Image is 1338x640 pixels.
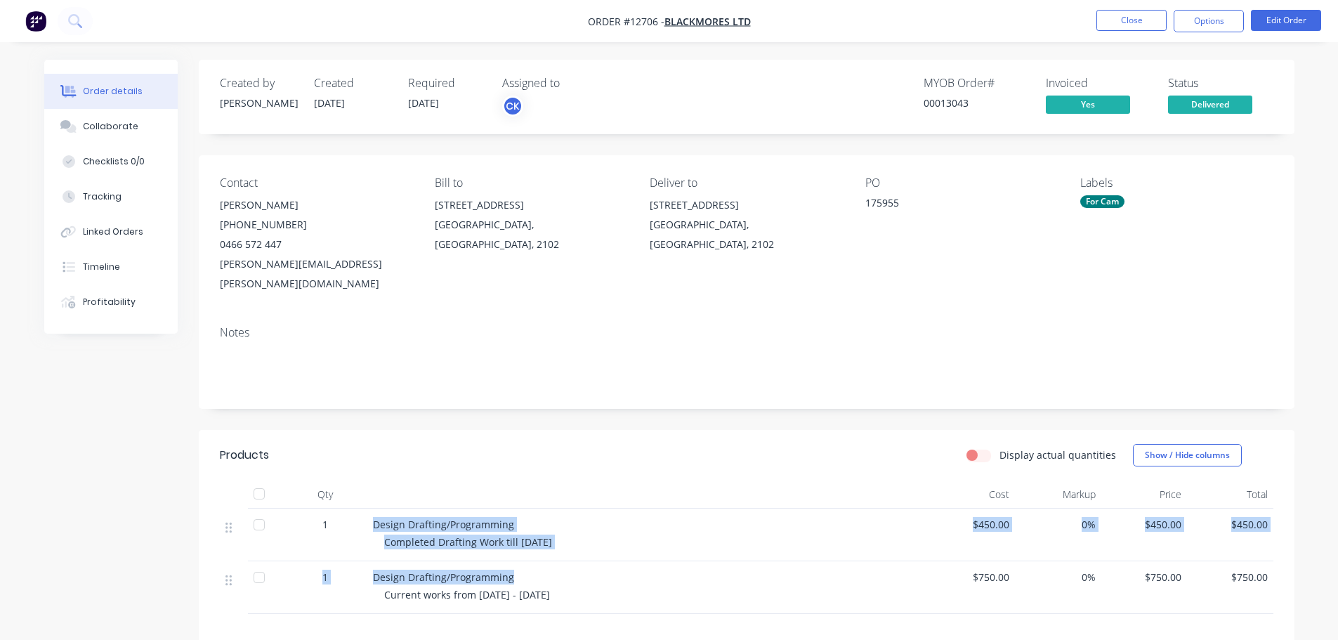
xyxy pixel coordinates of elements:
[25,11,46,32] img: Factory
[83,226,143,238] div: Linked Orders
[1133,444,1242,466] button: Show / Hide columns
[220,235,412,254] div: 0466 572 447
[929,481,1016,509] div: Cost
[1187,481,1273,509] div: Total
[83,120,138,133] div: Collaborate
[650,176,842,190] div: Deliver to
[1193,570,1268,585] span: $750.00
[924,96,1029,110] div: 00013043
[83,85,143,98] div: Order details
[1168,77,1273,90] div: Status
[865,176,1058,190] div: PO
[1174,10,1244,32] button: Options
[1107,570,1182,585] span: $750.00
[220,326,1273,339] div: Notes
[220,195,412,215] div: [PERSON_NAME]
[1021,570,1096,585] span: 0%
[1168,96,1252,117] button: Delivered
[44,249,178,285] button: Timeline
[435,195,627,215] div: [STREET_ADDRESS]
[1080,176,1273,190] div: Labels
[502,96,523,117] button: CK
[283,481,367,509] div: Qty
[408,77,485,90] div: Required
[435,176,627,190] div: Bill to
[1046,96,1130,113] span: Yes
[44,74,178,109] button: Order details
[373,570,514,584] span: Design Drafting/Programming
[664,15,751,28] a: Blackmores Ltd
[83,155,145,168] div: Checklists 0/0
[1101,481,1188,509] div: Price
[44,144,178,179] button: Checklists 0/0
[314,96,345,110] span: [DATE]
[502,77,643,90] div: Assigned to
[935,517,1010,532] span: $450.00
[435,215,627,254] div: [GEOGRAPHIC_DATA], [GEOGRAPHIC_DATA], 2102
[1251,10,1321,31] button: Edit Order
[865,195,1041,215] div: 175955
[220,254,412,294] div: [PERSON_NAME][EMAIL_ADDRESS][PERSON_NAME][DOMAIN_NAME]
[83,190,122,203] div: Tracking
[1168,96,1252,113] span: Delivered
[220,77,297,90] div: Created by
[220,176,412,190] div: Contact
[384,535,552,549] span: Completed Drafting Work till [DATE]
[322,570,328,585] span: 1
[1021,517,1096,532] span: 0%
[435,195,627,254] div: [STREET_ADDRESS][GEOGRAPHIC_DATA], [GEOGRAPHIC_DATA], 2102
[408,96,439,110] span: [DATE]
[935,570,1010,585] span: $750.00
[220,215,412,235] div: [PHONE_NUMBER]
[650,215,842,254] div: [GEOGRAPHIC_DATA], [GEOGRAPHIC_DATA], 2102
[314,77,391,90] div: Created
[1107,517,1182,532] span: $450.00
[650,195,842,254] div: [STREET_ADDRESS][GEOGRAPHIC_DATA], [GEOGRAPHIC_DATA], 2102
[373,518,514,531] span: Design Drafting/Programming
[384,588,550,601] span: Current works from [DATE] - [DATE]
[1096,10,1167,31] button: Close
[44,285,178,320] button: Profitability
[44,214,178,249] button: Linked Orders
[1046,77,1151,90] div: Invoiced
[44,179,178,214] button: Tracking
[999,448,1116,462] label: Display actual quantities
[924,77,1029,90] div: MYOB Order #
[1193,517,1268,532] span: $450.00
[650,195,842,215] div: [STREET_ADDRESS]
[220,195,412,294] div: [PERSON_NAME][PHONE_NUMBER]0466 572 447[PERSON_NAME][EMAIL_ADDRESS][PERSON_NAME][DOMAIN_NAME]
[220,447,269,464] div: Products
[220,96,297,110] div: [PERSON_NAME]
[1080,195,1124,208] div: For Cam
[83,261,120,273] div: Timeline
[44,109,178,144] button: Collaborate
[588,15,664,28] span: Order #12706 -
[322,517,328,532] span: 1
[83,296,136,308] div: Profitability
[1015,481,1101,509] div: Markup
